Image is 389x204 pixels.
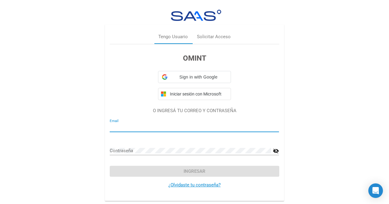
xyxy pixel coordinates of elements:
[170,74,227,80] span: Sign in with Google
[169,92,228,96] span: Iniciar sesión con Microsoft
[110,166,279,177] button: Ingresar
[110,53,279,64] h3: OMINT
[184,169,205,174] span: Ingresar
[197,33,231,40] div: Solicitar Acceso
[168,182,221,188] a: ¿Olvidaste tu contraseña?
[110,107,279,114] p: O INGRESÁ TU CORREO Y CONTRASEÑA
[158,88,231,100] button: Iniciar sesión con Microsoft
[158,71,231,83] div: Sign in with Google
[368,183,383,198] div: Open Intercom Messenger
[273,147,279,155] mat-icon: visibility_off
[158,33,188,40] div: Tengo Usuario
